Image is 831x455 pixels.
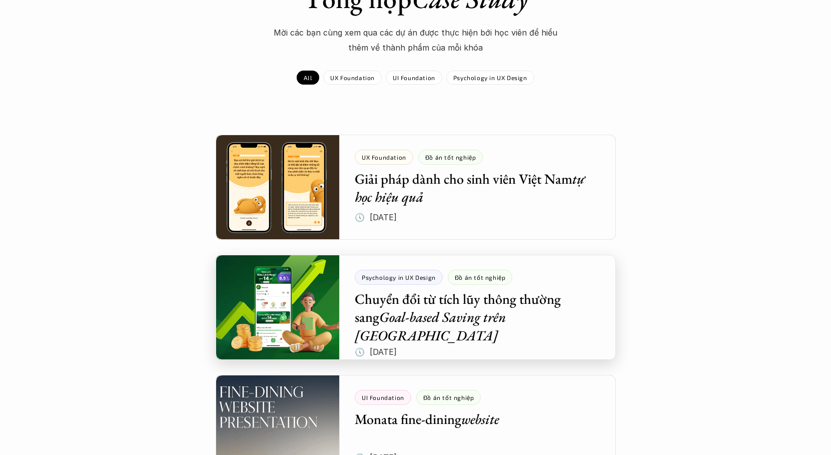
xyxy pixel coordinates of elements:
[216,135,616,240] a: UX FoundationĐồ án tốt nghiệpGiải pháp dành cho sinh viên Việt Namtự học hiệu quả🕔 [DATE]
[453,74,527,81] p: Psychology in UX Design
[446,71,534,85] a: Psychology in UX Design
[330,74,375,81] p: UX Foundation
[386,71,442,85] a: UI Foundation
[304,74,312,81] p: All
[393,74,435,81] p: UI Foundation
[323,71,382,85] a: UX Foundation
[216,255,616,360] a: Psychology in UX DesignĐồ án tốt nghiệpChuyển đổi từ tích lũy thông thường sangGoal-based Saving ...
[266,25,566,56] p: Mời các bạn cùng xem qua các dự án được thực hiện bới học viên để hiểu thêm về thành phẩm của mỗi...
